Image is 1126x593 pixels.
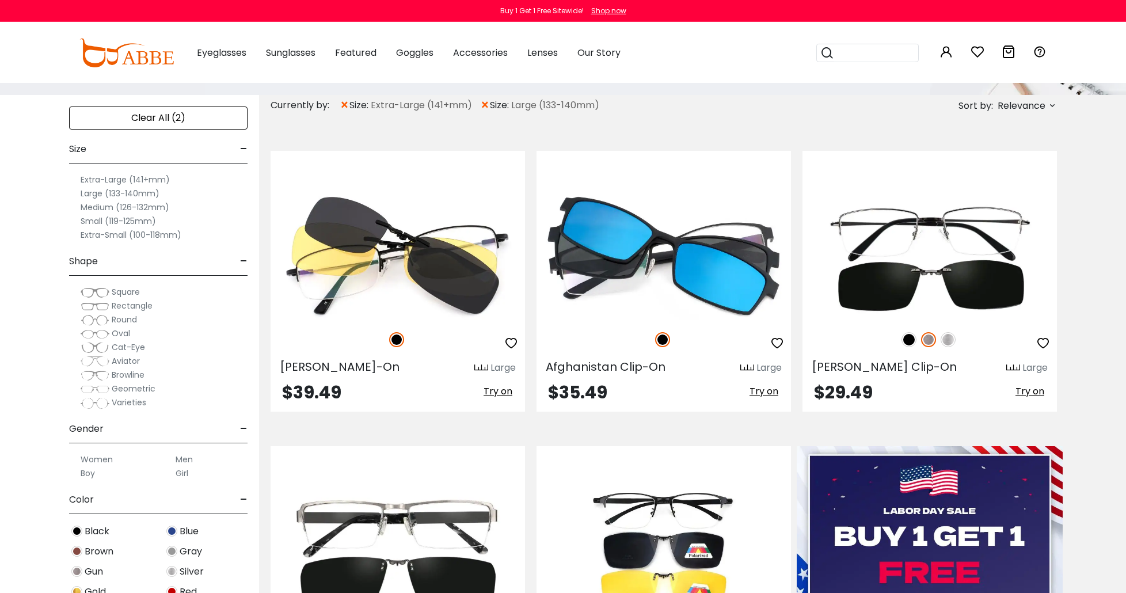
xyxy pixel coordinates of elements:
label: Large (133-140mm) [81,187,159,200]
img: Gun Beckett Clip-On - Metal ,Adjust Nose Pads [802,192,1057,320]
div: Large [490,361,516,375]
label: Extra-Small (100-118mm) [81,228,181,242]
img: Brown [71,546,82,557]
span: Silver [180,565,204,579]
span: Gun [85,565,103,579]
span: Rectangle [112,300,153,311]
span: Color [69,486,94,514]
img: Black Luke Clip-On - Metal ,Adjust Nose Pads [271,192,525,320]
span: $39.49 [282,380,341,405]
img: Black [389,332,404,347]
span: Blue [180,524,199,538]
img: Oval.png [81,328,109,340]
span: Eyeglasses [197,46,246,59]
label: Boy [81,466,95,480]
img: Gray [166,546,177,557]
span: [PERSON_NAME]-On [280,359,400,375]
img: Silver [941,332,956,347]
span: Lenses [527,46,558,59]
label: Girl [176,466,188,480]
img: Square.png [81,287,109,298]
span: Gray [180,545,202,558]
span: Shape [69,248,98,275]
span: Round [112,314,137,325]
button: Try on [746,384,782,399]
label: Medium (126-132mm) [81,200,169,214]
img: Browline.png [81,370,109,381]
img: Aviator.png [81,356,109,367]
span: Relevance [998,96,1045,116]
span: $29.49 [814,380,873,405]
span: × [340,95,349,116]
span: Featured [335,46,376,59]
div: Large [756,361,782,375]
img: size ruler [1006,364,1020,372]
img: Cat-Eye.png [81,342,109,353]
span: Geometric [112,383,155,394]
span: size: [349,98,371,112]
span: Try on [484,385,512,398]
div: Buy 1 Get 1 Free Sitewide! [500,6,584,16]
span: Extra-Large (141+mm) [371,98,472,112]
img: Gun [71,566,82,577]
span: Browline [112,369,144,381]
button: Try on [480,384,516,399]
img: Gun [921,332,936,347]
span: Size [69,135,86,163]
span: Varieties [112,397,146,408]
label: Men [176,453,193,466]
img: Black [901,332,916,347]
label: Women [81,453,113,466]
span: Our Story [577,46,621,59]
a: Shop now [585,6,626,16]
div: Shop now [591,6,626,16]
div: Currently by: [271,95,340,116]
span: Sunglasses [266,46,315,59]
span: Large (133-140mm) [511,98,599,112]
span: - [240,415,248,443]
img: Blue [166,526,177,537]
img: size ruler [740,364,754,372]
div: Clear All (2) [69,107,248,130]
div: Large [1022,361,1048,375]
span: Sort by: [958,99,993,112]
img: Black Afghanistan Clip-On - TR ,Adjust Nose Pads [537,192,791,320]
span: Aviator [112,355,140,367]
span: Accessories [453,46,508,59]
img: Rectangle.png [81,301,109,312]
span: Try on [1015,385,1044,398]
img: Geometric.png [81,383,109,395]
span: - [240,248,248,275]
span: [PERSON_NAME] Clip-On [812,359,957,375]
span: Brown [85,545,113,558]
span: × [480,95,490,116]
label: Extra-Large (141+mm) [81,173,170,187]
img: Round.png [81,314,109,326]
span: - [240,486,248,514]
label: Small (119-125mm) [81,214,156,228]
img: Black [71,526,82,537]
span: $35.49 [548,380,607,405]
span: Goggles [396,46,433,59]
span: Black [85,524,109,538]
span: Gender [69,415,104,443]
img: size ruler [474,364,488,372]
button: Try on [1012,384,1048,399]
span: size: [490,98,511,112]
span: Square [112,286,140,298]
span: Cat-Eye [112,341,145,353]
img: Silver [166,566,177,577]
span: Try on [750,385,778,398]
img: Black [655,332,670,347]
img: abbeglasses.com [79,39,174,67]
span: Oval [112,328,130,339]
span: Afghanistan Clip-On [546,359,665,375]
img: Varieties.png [81,397,109,409]
span: - [240,135,248,163]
